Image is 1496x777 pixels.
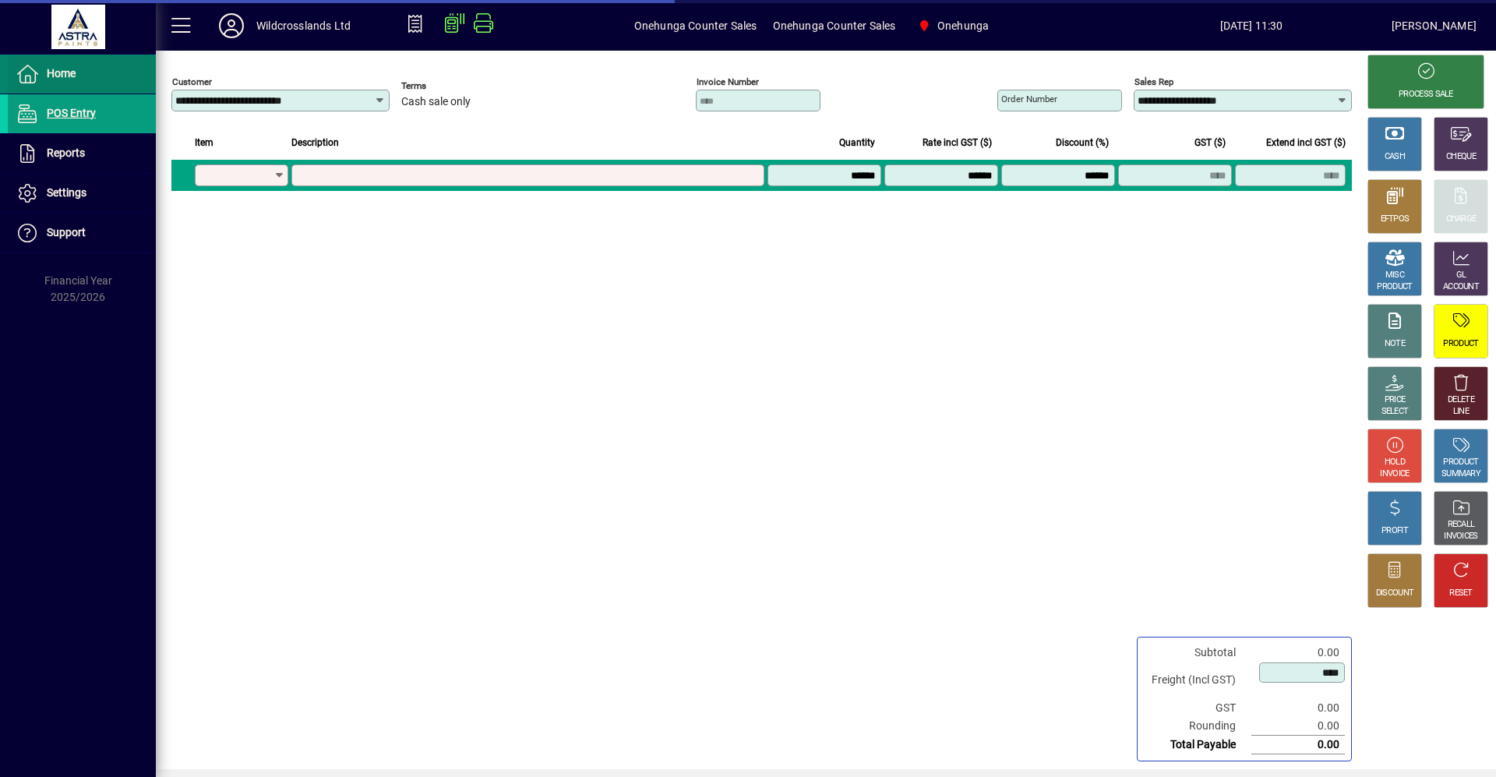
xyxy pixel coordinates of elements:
div: Wildcrosslands Ltd [256,13,351,38]
div: ACCOUNT [1443,281,1479,293]
td: Subtotal [1144,644,1251,662]
span: Rate incl GST ($) [923,134,992,151]
span: POS Entry [47,107,96,119]
span: Discount (%) [1056,134,1109,151]
span: Extend incl GST ($) [1266,134,1346,151]
a: Support [8,214,156,253]
span: Home [47,67,76,79]
span: Quantity [839,134,875,151]
div: DISCOUNT [1376,588,1413,599]
mat-label: Sales rep [1134,76,1173,87]
td: GST [1144,699,1251,717]
div: INVOICE [1380,468,1409,480]
div: PRICE [1385,394,1406,406]
span: Cash sale only [401,96,471,108]
span: Onehunga [911,12,995,40]
span: Onehunga Counter Sales [773,13,896,38]
span: GST ($) [1194,134,1226,151]
div: PRODUCT [1443,338,1478,350]
td: Total Payable [1144,736,1251,754]
td: 0.00 [1251,736,1345,754]
span: Reports [47,147,85,159]
div: CASH [1385,151,1405,163]
div: PRODUCT [1443,457,1478,468]
div: DELETE [1448,394,1474,406]
a: Home [8,55,156,94]
div: [PERSON_NAME] [1392,13,1477,38]
span: Settings [47,186,86,199]
div: CHEQUE [1446,151,1476,163]
div: LINE [1453,406,1469,418]
span: Terms [401,81,495,91]
span: Item [195,134,213,151]
span: Support [47,226,86,238]
div: INVOICES [1444,531,1477,542]
div: RESET [1449,588,1473,599]
span: [DATE] 11:30 [1111,13,1391,38]
td: Freight (Incl GST) [1144,662,1251,699]
span: Onehunga Counter Sales [634,13,757,38]
div: EFTPOS [1381,214,1410,225]
div: NOTE [1385,338,1405,350]
td: Rounding [1144,717,1251,736]
div: GL [1456,270,1466,281]
div: SELECT [1381,406,1409,418]
div: PROFIT [1381,525,1408,537]
mat-label: Customer [172,76,212,87]
div: MISC [1385,270,1404,281]
button: Profile [206,12,256,40]
td: 0.00 [1251,717,1345,736]
mat-label: Order number [1001,94,1057,104]
div: PRODUCT [1377,281,1412,293]
span: Onehunga [937,13,989,38]
mat-label: Invoice number [697,76,759,87]
div: PROCESS SALE [1399,89,1453,101]
a: Settings [8,174,156,213]
a: Reports [8,134,156,173]
div: CHARGE [1446,214,1477,225]
div: HOLD [1385,457,1405,468]
div: RECALL [1448,519,1475,531]
span: Description [291,134,339,151]
td: 0.00 [1251,644,1345,662]
td: 0.00 [1251,699,1345,717]
div: SUMMARY [1441,468,1480,480]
